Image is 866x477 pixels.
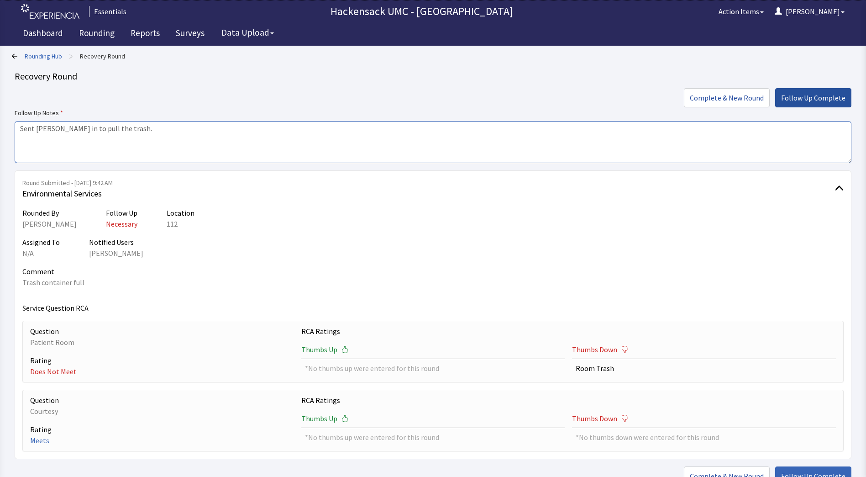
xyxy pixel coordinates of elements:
[781,92,845,103] span: Follow Up Complete
[106,207,137,218] p: Follow Up
[30,326,294,337] p: Question
[22,266,844,277] p: Comment
[576,432,832,443] div: *No thumbs down were entered for this round
[130,4,713,19] p: Hackensack UMC - [GEOGRAPHIC_DATA]
[22,302,844,313] p: Service Question RCA
[30,338,74,347] span: Patient Room
[169,23,211,46] a: Surveys
[301,344,337,355] span: Thumbs Up
[301,395,836,406] p: RCA Ratings
[572,413,617,424] span: Thumbs Down
[22,248,60,259] div: N/A
[106,218,137,229] p: Necessary
[216,24,279,41] button: Data Upload
[80,52,125,61] a: Recovery Round
[30,407,58,416] span: Courtesy
[30,424,294,435] p: Rating
[301,326,836,337] p: RCA Ratings
[305,432,562,443] div: *No thumbs up were entered for this round
[30,355,294,366] p: Rating
[690,92,764,103] span: Complete & New Round
[22,277,844,288] p: Trash container full
[25,52,62,61] a: Rounding Hub
[167,218,194,229] div: 112
[22,237,60,248] p: Assigned To
[22,178,835,187] span: Round Submitted - [DATE] 9:42 AM
[72,23,121,46] a: Rounding
[89,6,126,17] div: Essentials
[684,88,770,107] button: Complete & New Round
[576,363,832,374] div: Room Trash
[167,207,194,218] p: Location
[301,413,337,424] span: Thumbs Up
[775,88,851,107] button: Follow Up Complete
[22,207,77,218] p: Rounded By
[769,2,850,21] button: [PERSON_NAME]
[21,4,79,19] img: experiencia_logo.png
[15,70,851,83] div: Recovery Round
[16,23,70,46] a: Dashboard
[22,218,77,229] div: [PERSON_NAME]
[22,187,835,200] span: Environmental Services
[30,367,77,376] span: Does Not Meet
[713,2,769,21] button: Action Items
[15,107,851,118] label: Follow Up Notes
[89,237,143,248] p: Notified Users
[124,23,167,46] a: Reports
[30,436,49,445] span: Meets
[305,363,562,374] div: *No thumbs up were entered for this round
[89,248,143,259] div: [PERSON_NAME]
[572,344,617,355] span: Thumbs Down
[69,47,73,65] span: >
[30,395,294,406] p: Question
